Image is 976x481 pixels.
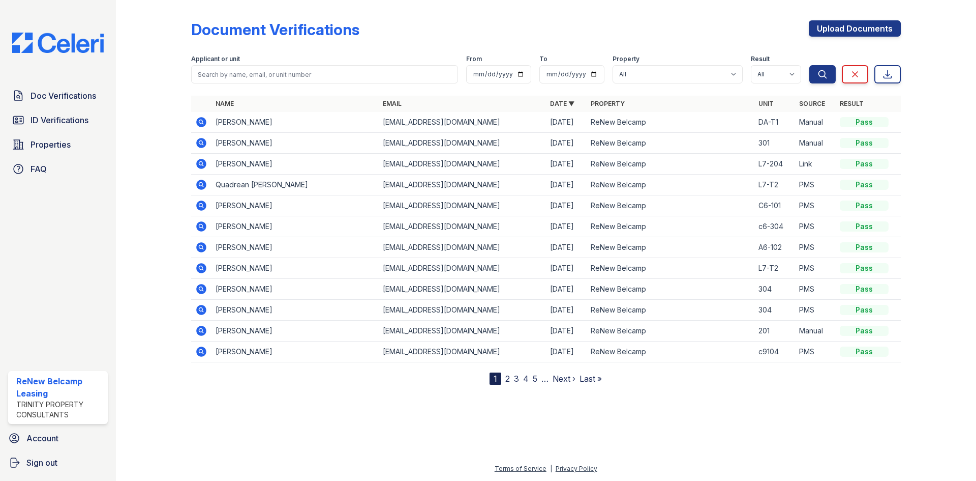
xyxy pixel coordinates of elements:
[211,112,379,133] td: [PERSON_NAME]
[539,55,547,63] label: To
[26,457,57,469] span: Sign out
[840,221,889,232] div: Pass
[840,117,889,127] div: Pass
[754,300,795,321] td: 304
[754,258,795,279] td: L7-T2
[379,175,546,195] td: [EMAIL_ADDRESS][DOMAIN_NAME]
[211,300,379,321] td: [PERSON_NAME]
[379,154,546,175] td: [EMAIL_ADDRESS][DOMAIN_NAME]
[211,133,379,154] td: [PERSON_NAME]
[466,55,482,63] label: From
[553,374,575,384] a: Next ›
[379,279,546,300] td: [EMAIL_ADDRESS][DOMAIN_NAME]
[591,100,625,107] a: Property
[4,428,112,448] a: Account
[490,373,501,385] div: 1
[587,279,754,300] td: ReNew Belcamp
[546,237,587,258] td: [DATE]
[495,465,546,472] a: Terms of Service
[211,175,379,195] td: Quadrean [PERSON_NAME]
[587,300,754,321] td: ReNew Belcamp
[754,175,795,195] td: L7-T2
[191,65,458,83] input: Search by name, email, or unit number
[546,154,587,175] td: [DATE]
[795,175,836,195] td: PMS
[579,374,602,384] a: Last »
[587,154,754,175] td: ReNew Belcamp
[546,216,587,237] td: [DATE]
[8,110,108,130] a: ID Verifications
[587,237,754,258] td: ReNew Belcamp
[546,342,587,362] td: [DATE]
[379,216,546,237] td: [EMAIL_ADDRESS][DOMAIN_NAME]
[754,195,795,216] td: C6-101
[211,342,379,362] td: [PERSON_NAME]
[754,216,795,237] td: c6-304
[4,33,112,53] img: CE_Logo_Blue-a8612792a0a2168367f1c8372b55b34899dd931a85d93a1a3d3e32e68fde9ad4.png
[840,347,889,357] div: Pass
[505,374,510,384] a: 2
[191,20,359,39] div: Document Verifications
[4,452,112,473] a: Sign out
[840,159,889,169] div: Pass
[587,216,754,237] td: ReNew Belcamp
[754,237,795,258] td: A6-102
[587,258,754,279] td: ReNew Belcamp
[211,216,379,237] td: [PERSON_NAME]
[30,90,96,102] span: Doc Verifications
[840,201,889,211] div: Pass
[30,114,88,126] span: ID Verifications
[795,133,836,154] td: Manual
[587,175,754,195] td: ReNew Belcamp
[795,237,836,258] td: PMS
[795,300,836,321] td: PMS
[754,154,795,175] td: L7-204
[840,242,889,252] div: Pass
[211,195,379,216] td: [PERSON_NAME]
[840,284,889,294] div: Pass
[795,195,836,216] td: PMS
[751,55,770,63] label: Result
[758,100,774,107] a: Unit
[546,175,587,195] td: [DATE]
[795,216,836,237] td: PMS
[754,279,795,300] td: 304
[795,279,836,300] td: PMS
[216,100,234,107] a: Name
[809,20,901,37] a: Upload Documents
[546,133,587,154] td: [DATE]
[587,133,754,154] td: ReNew Belcamp
[795,321,836,342] td: Manual
[211,279,379,300] td: [PERSON_NAME]
[546,258,587,279] td: [DATE]
[383,100,402,107] a: Email
[587,195,754,216] td: ReNew Belcamp
[754,342,795,362] td: c9104
[754,133,795,154] td: 301
[16,400,104,420] div: Trinity Property Consultants
[795,112,836,133] td: Manual
[799,100,825,107] a: Source
[379,300,546,321] td: [EMAIL_ADDRESS][DOMAIN_NAME]
[754,321,795,342] td: 201
[30,163,47,175] span: FAQ
[613,55,639,63] label: Property
[379,258,546,279] td: [EMAIL_ADDRESS][DOMAIN_NAME]
[8,86,108,106] a: Doc Verifications
[379,195,546,216] td: [EMAIL_ADDRESS][DOMAIN_NAME]
[546,112,587,133] td: [DATE]
[16,375,104,400] div: ReNew Belcamp Leasing
[379,321,546,342] td: [EMAIL_ADDRESS][DOMAIN_NAME]
[840,138,889,148] div: Pass
[840,263,889,273] div: Pass
[840,326,889,336] div: Pass
[26,432,58,444] span: Account
[191,55,240,63] label: Applicant or unit
[795,154,836,175] td: Link
[379,237,546,258] td: [EMAIL_ADDRESS][DOMAIN_NAME]
[546,321,587,342] td: [DATE]
[379,112,546,133] td: [EMAIL_ADDRESS][DOMAIN_NAME]
[8,134,108,155] a: Properties
[795,342,836,362] td: PMS
[556,465,597,472] a: Privacy Policy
